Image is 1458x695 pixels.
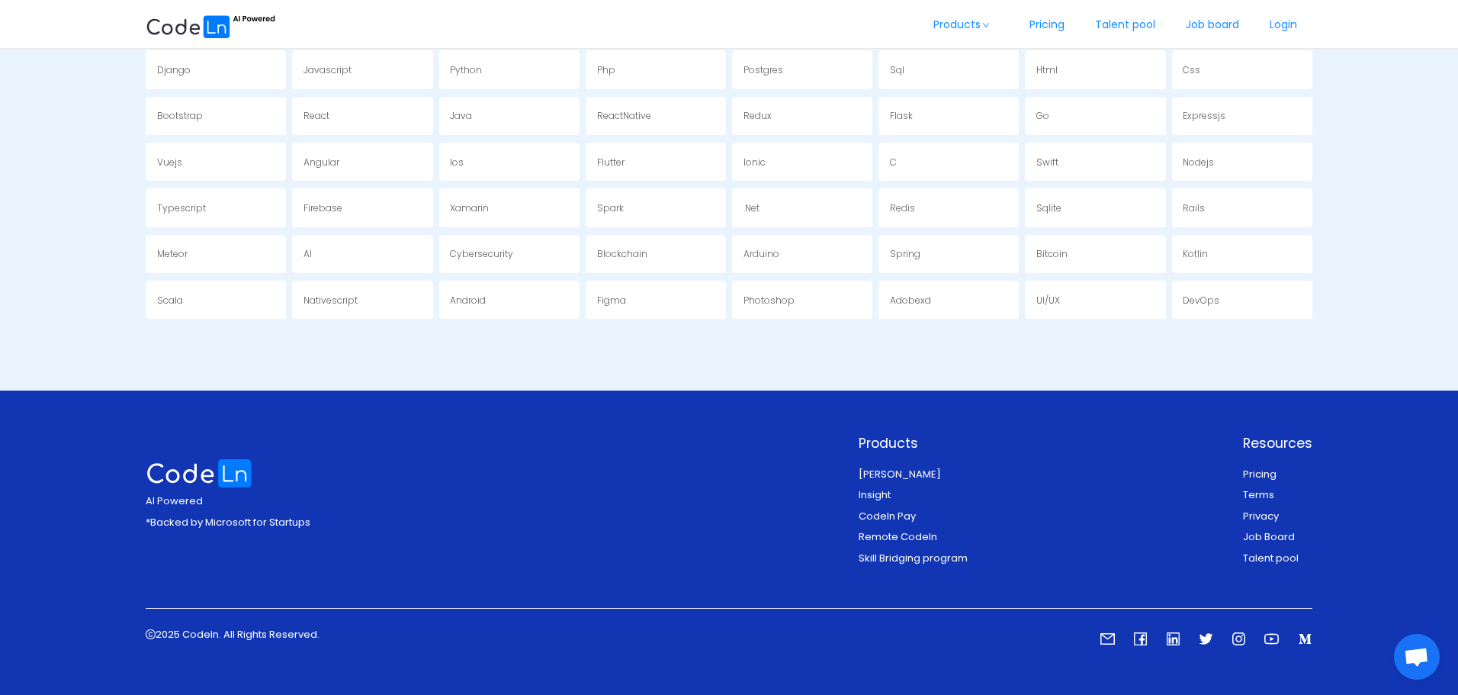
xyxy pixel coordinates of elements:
[292,50,432,88] a: Javascript
[732,281,872,319] a: Photoshop
[743,294,795,307] span: Photoshop
[146,188,286,227] a: Typescript
[157,247,188,260] span: Meteor
[1100,633,1115,648] a: icon: mail
[1243,487,1274,502] a: Terms
[1036,63,1058,76] span: Html
[439,97,580,135] a: Java
[1133,632,1148,646] i: icon: facebook
[859,467,941,481] a: [PERSON_NAME]
[146,515,310,530] p: *Backed by Microsoft for Startups
[1183,63,1200,76] span: Css
[1298,632,1312,646] i: icon: medium
[292,281,432,319] a: Nativescript
[1199,632,1213,646] i: icon: twitter
[303,109,329,122] span: React
[890,201,915,214] span: Redis
[1243,433,1312,453] p: Resources
[1264,632,1279,646] i: icon: youtube
[303,247,312,260] span: AI
[439,281,580,319] a: Android
[981,21,991,29] i: icon: down
[732,97,872,135] a: Redux
[157,294,183,307] span: Scala
[1243,509,1279,523] a: Privacy
[859,551,968,565] a: Skill Bridging program
[597,156,625,169] span: Flutter
[303,156,339,169] span: Angular
[1172,235,1312,273] a: Kotlin
[146,627,320,642] p: 2025 Codeln. All Rights Reserved.
[292,235,432,273] a: AI
[292,97,432,135] a: React
[1232,632,1246,646] i: icon: instagram
[450,109,472,122] span: Java
[1172,50,1312,88] a: Css
[597,201,624,214] span: Spark
[157,201,206,214] span: Typescript
[859,529,937,544] a: Remote Codeln
[878,188,1019,227] a: Redis
[1172,143,1312,181] a: Nodejs
[1036,201,1061,214] span: Sqlite
[732,50,872,88] a: Postgres
[586,50,726,88] a: Php
[146,50,286,88] a: Django
[586,143,726,181] a: Flutter
[890,109,913,122] span: Flask
[597,109,651,122] span: ReactNative
[743,109,772,122] span: Redux
[1036,109,1049,122] span: Go
[1183,247,1208,260] span: Kotlin
[1394,634,1440,680] div: Open chat
[743,156,766,169] span: Ionic
[450,294,486,307] span: Android
[146,97,286,135] a: Bootstrap
[586,235,726,273] a: Blockchain
[1232,633,1246,648] a: icon: instagram
[1243,551,1299,565] a: Talent pool
[450,63,482,76] span: Python
[1172,97,1312,135] a: Expressjs
[1199,633,1213,648] a: icon: twitter
[450,201,489,214] span: Xamarin
[586,188,726,227] a: Spark
[743,63,783,76] span: Postgres
[878,281,1019,319] a: Adobexd
[1036,156,1058,169] span: Swift
[878,97,1019,135] a: Flask
[146,235,286,273] a: Meteor
[1183,201,1205,214] span: Rails
[1183,109,1225,122] span: Expressjs
[1025,50,1165,88] a: Html
[146,143,286,181] a: Vuejs
[586,97,726,135] a: ReactNative
[1025,143,1165,181] a: Swift
[1264,633,1279,648] a: icon: youtube
[1172,281,1312,319] a: DevOps
[146,494,203,508] span: AI Powered
[146,459,252,487] img: logo
[597,63,615,76] span: Php
[439,143,580,181] a: Ios
[303,294,358,307] span: Nativescript
[157,156,182,169] span: Vuejs
[743,201,760,214] span: .Net
[859,433,968,453] p: Products
[439,188,580,227] a: Xamarin
[732,143,872,181] a: Ionic
[859,487,891,502] a: Insight
[597,247,647,260] span: Blockchain
[450,156,464,169] span: Ios
[890,63,904,76] span: Sql
[890,247,920,260] span: Spring
[157,63,191,76] span: Django
[1025,97,1165,135] a: Go
[586,281,726,319] a: Figma
[439,50,580,88] a: Python
[1172,188,1312,227] a: Rails
[1036,247,1068,260] span: Bitcoin
[1025,281,1165,319] a: UI/UX
[1025,235,1165,273] a: Bitcoin
[439,235,580,273] a: Cybersecurity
